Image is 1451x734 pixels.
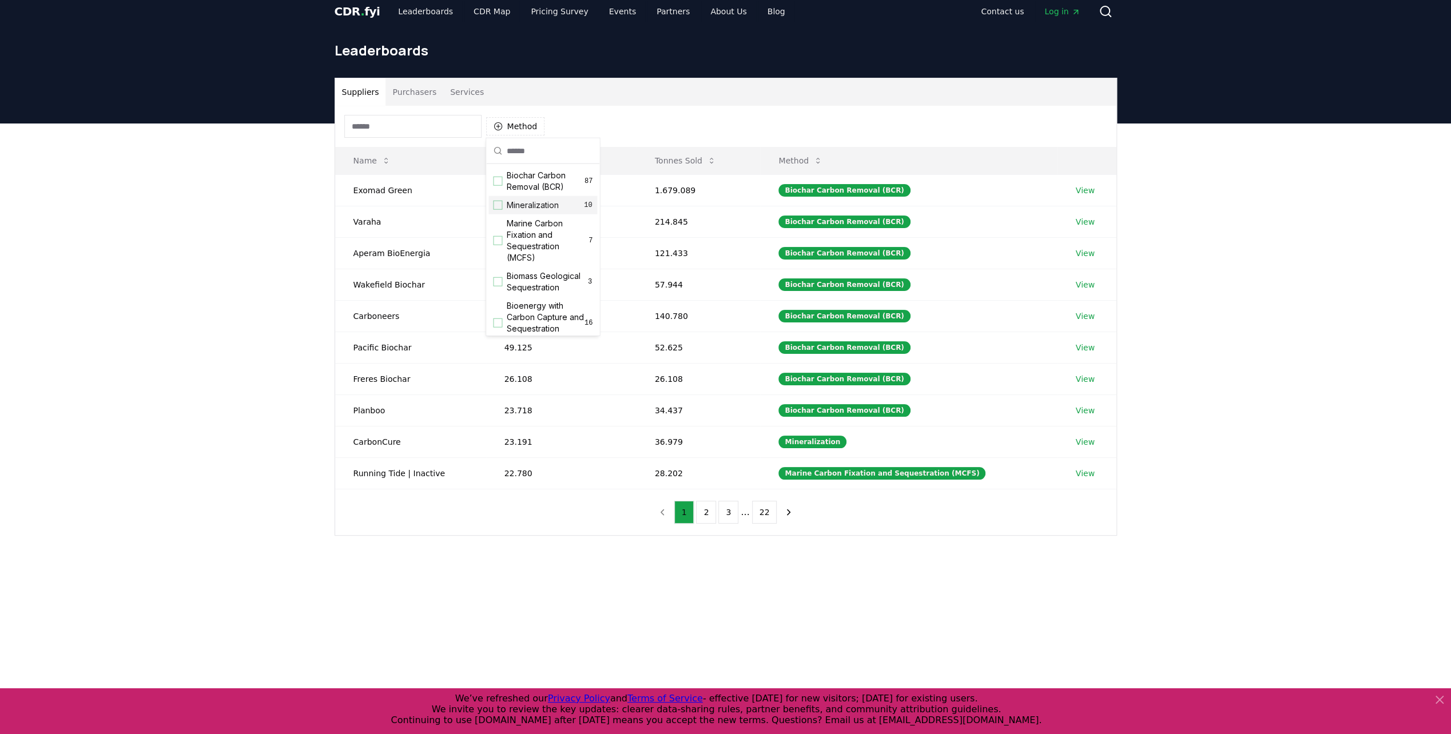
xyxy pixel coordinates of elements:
td: 49.125 [486,332,637,363]
td: Exomad Green [335,174,486,206]
a: Blog [758,1,794,22]
a: View [1076,310,1095,322]
td: 23.718 [486,394,637,426]
td: 34.437 [637,394,761,426]
td: Planboo [335,394,486,426]
div: Biochar Carbon Removal (BCR) [778,216,910,228]
td: 140.780 [637,300,761,332]
span: 16 [585,318,593,328]
span: . [360,5,364,18]
a: View [1076,185,1095,196]
td: Freres Biochar [335,363,486,394]
button: Tonnes Sold [646,149,725,172]
nav: Main [389,1,794,22]
button: Suppliers [335,78,386,106]
span: 7 [589,236,593,245]
span: Marine Carbon Fixation and Sequestration (MCFS) [507,218,589,264]
div: Biochar Carbon Removal (BCR) [778,373,910,385]
td: 1.679.089 [637,174,761,206]
button: Services [443,78,491,106]
a: View [1076,405,1095,416]
button: 3 [718,501,738,524]
span: 10 [583,201,593,210]
button: Purchasers [385,78,443,106]
a: View [1076,436,1095,448]
button: Name [344,149,400,172]
a: View [1076,342,1095,353]
a: Partners [647,1,699,22]
span: 3 [587,277,593,286]
div: Biochar Carbon Removal (BCR) [778,404,910,417]
div: Biochar Carbon Removal (BCR) [778,184,910,197]
div: Biochar Carbon Removal (BCR) [778,341,910,354]
div: Mineralization [778,436,846,448]
button: 2 [696,501,716,524]
a: View [1076,279,1095,290]
a: View [1076,248,1095,259]
a: Events [600,1,645,22]
td: 52.625 [637,332,761,363]
button: next page [779,501,798,524]
a: Log in [1035,1,1089,22]
span: Bioenergy with Carbon Capture and Sequestration (BECCS) [507,300,585,346]
button: 22 [752,501,777,524]
div: Biochar Carbon Removal (BCR) [778,247,910,260]
a: About Us [701,1,756,22]
a: View [1076,373,1095,385]
td: Wakefield Biochar [335,269,486,300]
span: CDR fyi [335,5,380,18]
td: Pacific Biochar [335,332,486,363]
td: 36.979 [637,426,761,457]
td: 214.845 [637,206,761,237]
a: Contact us [972,1,1033,22]
a: Leaderboards [389,1,462,22]
span: Biomass Geological Sequestration [507,270,587,293]
a: View [1076,468,1095,479]
h1: Leaderboards [335,41,1117,59]
a: View [1076,216,1095,228]
div: Biochar Carbon Removal (BCR) [778,310,910,322]
a: Pricing Survey [522,1,597,22]
td: 26.108 [637,363,761,394]
td: Aperam BioEnergia [335,237,486,269]
nav: Main [972,1,1089,22]
td: 23.191 [486,426,637,457]
div: Biochar Carbon Removal (BCR) [778,278,910,291]
td: 121.433 [637,237,761,269]
td: 57.944 [637,269,761,300]
td: CarbonCure [335,426,486,457]
a: CDR Map [464,1,519,22]
td: 22.780 [486,457,637,489]
span: 87 [585,177,593,186]
span: Mineralization [507,200,559,211]
td: Varaha [335,206,486,237]
li: ... [741,505,749,519]
td: Carboneers [335,300,486,332]
td: Running Tide | Inactive [335,457,486,489]
div: Marine Carbon Fixation and Sequestration (MCFS) [778,467,985,480]
td: 28.202 [637,457,761,489]
a: CDR.fyi [335,3,380,19]
td: 26.108 [486,363,637,394]
button: Method [486,117,545,135]
button: 1 [674,501,694,524]
span: Biochar Carbon Removal (BCR) [507,170,585,193]
span: Log in [1044,6,1080,17]
button: Method [769,149,832,172]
